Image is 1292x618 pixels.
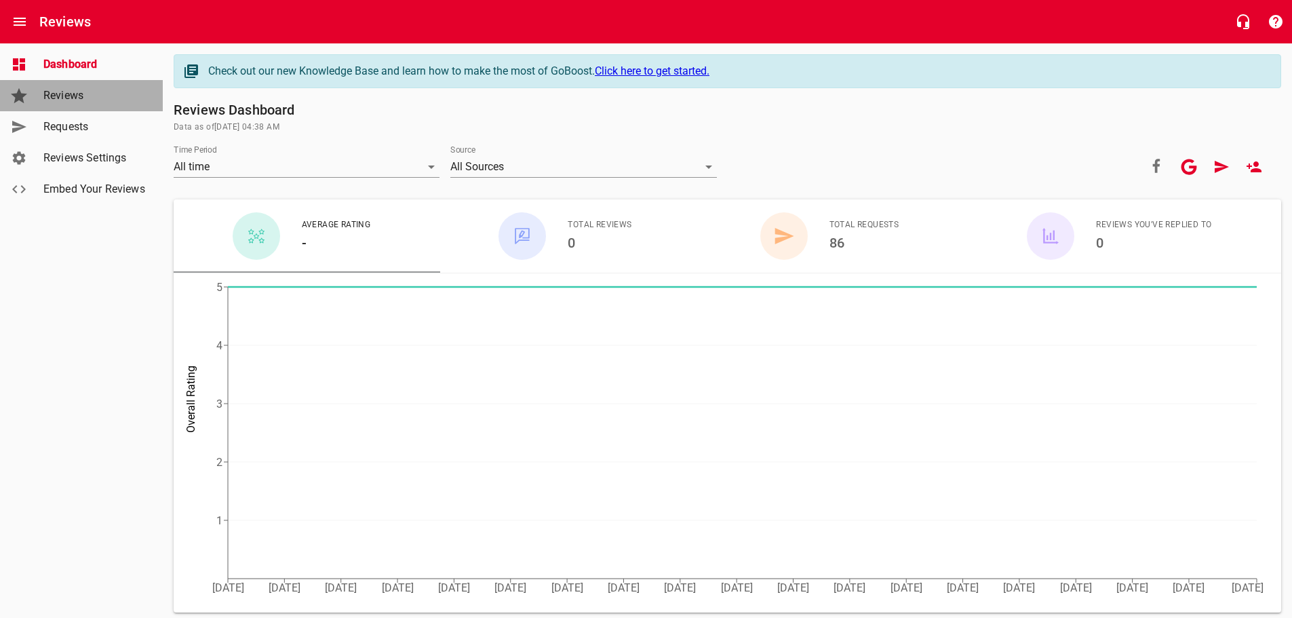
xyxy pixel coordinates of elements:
[302,218,371,232] span: Average Rating
[721,581,753,594] tspan: [DATE]
[216,514,222,527] tspan: 1
[43,119,146,135] span: Requests
[212,581,244,594] tspan: [DATE]
[216,339,222,352] tspan: 4
[1096,232,1211,254] h6: 0
[1238,151,1270,183] a: New User
[174,99,1281,121] h6: Reviews Dashboard
[216,456,222,469] tspan: 2
[450,146,475,154] label: Source
[494,581,526,594] tspan: [DATE]
[174,121,1281,134] span: Data as of [DATE] 04:38 AM
[43,56,146,73] span: Dashboard
[1259,5,1292,38] button: Support Portal
[664,581,696,594] tspan: [DATE]
[325,581,357,594] tspan: [DATE]
[829,218,899,232] span: Total Requests
[43,88,146,104] span: Reviews
[595,64,709,77] a: Click here to get started.
[947,581,979,594] tspan: [DATE]
[1003,581,1035,594] tspan: [DATE]
[39,11,91,33] h6: Reviews
[551,581,583,594] tspan: [DATE]
[184,366,197,433] tspan: Overall Rating
[1116,581,1148,594] tspan: [DATE]
[382,581,414,594] tspan: [DATE]
[216,398,222,410] tspan: 3
[1205,151,1238,183] a: Request Review
[1096,218,1211,232] span: Reviews You've Replied To
[1227,5,1259,38] button: Live Chat
[890,581,922,594] tspan: [DATE]
[834,581,865,594] tspan: [DATE]
[608,581,640,594] tspan: [DATE]
[174,146,217,154] label: Time Period
[568,218,631,232] span: Total Reviews
[43,181,146,197] span: Embed Your Reviews
[1060,581,1092,594] tspan: [DATE]
[208,63,1267,79] div: Check out our new Knowledge Base and learn how to make the most of GoBoost.
[174,156,439,178] div: All time
[777,581,809,594] tspan: [DATE]
[568,232,631,254] h6: 0
[1140,151,1173,183] a: Connect your Facebook account
[438,581,470,594] tspan: [DATE]
[43,150,146,166] span: Reviews Settings
[269,581,300,594] tspan: [DATE]
[1173,581,1205,594] tspan: [DATE]
[1232,581,1264,594] tspan: [DATE]
[450,156,716,178] div: All Sources
[3,5,36,38] button: Open drawer
[829,232,899,254] h6: 86
[302,232,371,254] h6: -
[216,281,222,294] tspan: 5
[1173,151,1205,183] button: Your google account is connected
